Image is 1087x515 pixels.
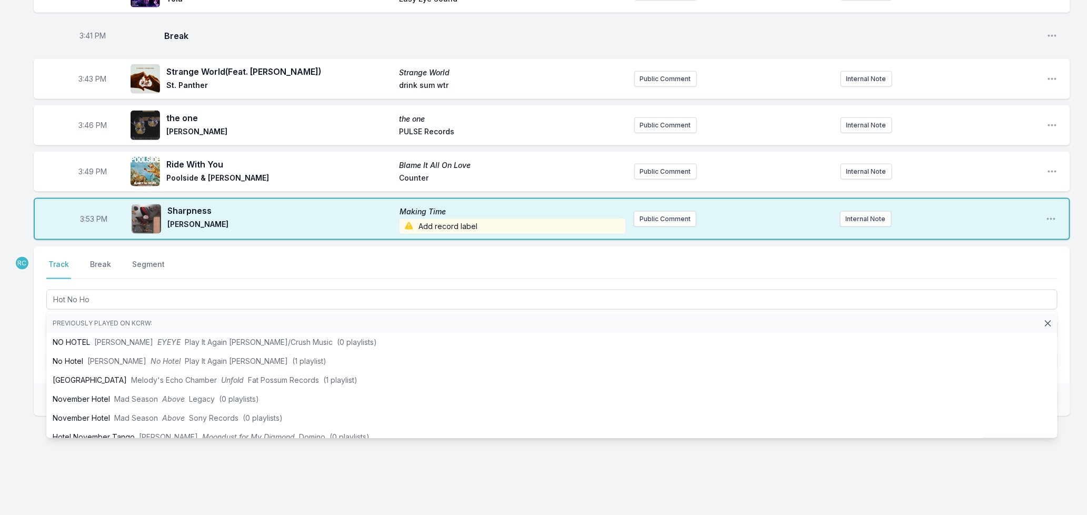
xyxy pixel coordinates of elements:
[79,74,107,84] span: Timestamp
[131,111,160,140] img: the one
[157,338,181,346] span: EYEYE
[323,375,357,384] span: (1 playlist)
[219,394,259,403] span: (0 playlists)
[139,432,198,441] span: [PERSON_NAME]
[46,290,1058,310] input: Track Title
[78,166,107,177] span: Timestamp
[46,333,1058,352] li: NO HOTEL
[243,413,283,422] span: (0 playlists)
[166,65,393,78] span: Strange World (Feat. [PERSON_NAME])
[330,432,370,441] span: (0 playlists)
[15,256,29,271] p: Raul Campos
[166,158,393,171] span: Ride With You
[399,160,625,171] span: Blame It All On Love
[400,206,625,217] span: Making Time
[841,71,892,87] button: Internal Note
[87,356,146,365] span: [PERSON_NAME]
[1047,166,1058,177] button: Open playlist item options
[634,211,696,227] button: Public Comment
[166,173,393,185] span: Poolside & [PERSON_NAME]
[132,204,161,234] img: Making Time
[166,80,393,93] span: St. Panther
[80,214,107,224] span: Timestamp
[399,67,625,78] span: Strange World
[399,80,625,93] span: drink sum wtr
[1046,214,1056,224] button: Open playlist item options
[841,164,892,180] button: Internal Note
[131,375,217,384] span: Melody's Echo Chamber
[46,409,1058,428] li: November Hotel
[46,352,1058,371] li: No Hotel
[79,31,106,41] span: Timestamp
[164,29,1039,42] span: Break
[46,259,71,279] button: Track
[114,394,158,403] span: Mad Season
[337,338,377,346] span: (0 playlists)
[1047,120,1058,131] button: Open playlist item options
[399,173,625,185] span: Counter
[185,356,288,365] span: Play It Again [PERSON_NAME]
[46,314,1058,333] li: Previously played on KCRW:
[400,219,625,234] span: Add record label
[131,64,160,94] img: Strange World
[202,432,295,441] span: Moondust for My Diamond
[88,259,113,279] button: Break
[166,126,393,139] span: [PERSON_NAME]
[185,338,333,346] span: Play It Again [PERSON_NAME]/Crush Music
[166,112,393,124] span: the one
[46,390,1058,409] li: November Hotel
[841,117,892,133] button: Internal Note
[634,117,697,133] button: Public Comment
[399,126,625,139] span: PULSE Records
[189,413,238,422] span: Sony Records
[78,120,107,131] span: Timestamp
[94,338,153,346] span: [PERSON_NAME]
[634,71,697,87] button: Public Comment
[292,356,326,365] span: (1 playlist)
[114,413,158,422] span: Mad Season
[130,259,167,279] button: Segment
[167,204,393,217] span: Sharpness
[299,432,325,441] span: Domino
[46,428,1058,447] li: Hotel November Tango
[46,371,1058,390] li: [GEOGRAPHIC_DATA]
[162,394,185,403] span: Above
[1047,31,1058,41] button: Open playlist item options
[399,114,625,124] span: the one
[189,394,215,403] span: Legacy
[151,356,181,365] span: No Hotel
[167,219,393,234] span: [PERSON_NAME]
[634,164,697,180] button: Public Comment
[221,375,244,384] span: Unfold
[840,211,892,227] button: Internal Note
[131,157,160,186] img: Blame It All On Love
[1047,74,1058,84] button: Open playlist item options
[162,413,185,422] span: Above
[248,375,319,384] span: Fat Possum Records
